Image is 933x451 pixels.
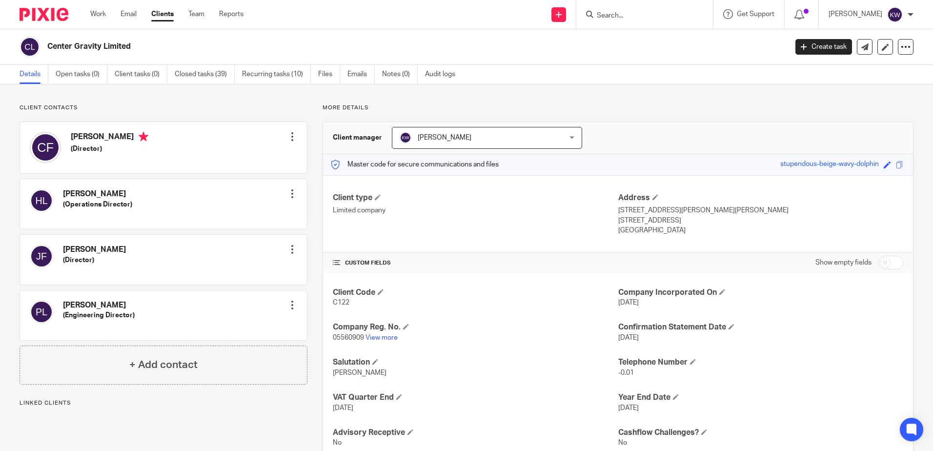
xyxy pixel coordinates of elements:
h4: Client type [333,193,618,203]
img: Pixie [20,8,68,21]
h4: Company Reg. No. [333,322,618,332]
h4: Telephone Number [618,357,903,368]
span: C122 [333,299,349,306]
img: svg%3E [30,189,53,212]
a: Work [90,9,106,19]
a: Reports [219,9,243,19]
span: -0.01 [618,369,634,376]
h5: (Director) [71,144,148,154]
span: [DATE] [618,334,639,341]
span: [PERSON_NAME] [333,369,386,376]
h5: (Engineering Director) [63,310,135,320]
h4: Year End Date [618,392,903,403]
i: Primary [139,132,148,142]
p: [STREET_ADDRESS][PERSON_NAME][PERSON_NAME] [618,205,903,215]
a: Client tasks (0) [115,65,167,84]
a: Emails [347,65,375,84]
a: Team [188,9,204,19]
a: Audit logs [425,65,463,84]
p: Master code for secure communications and files [330,160,499,169]
div: stupendous-beige-wavy-dolphin [780,159,879,170]
span: [DATE] [333,405,353,411]
h4: CUSTOM FIELDS [333,259,618,267]
h3: Client manager [333,133,382,143]
span: [DATE] [618,299,639,306]
img: svg%3E [400,132,411,143]
p: More details [323,104,913,112]
a: Clients [151,9,174,19]
a: Files [318,65,340,84]
h2: Center Gravity Limited [47,41,634,52]
h4: + Add contact [129,357,198,372]
p: Limited company [333,205,618,215]
h4: [PERSON_NAME] [63,300,135,310]
a: Email [121,9,137,19]
h4: [PERSON_NAME] [63,189,132,199]
h4: Company Incorporated On [618,287,903,298]
span: [PERSON_NAME] [418,134,471,141]
label: Show empty fields [815,258,872,267]
h4: Address [618,193,903,203]
h5: (Director) [63,255,126,265]
a: Create task [795,39,852,55]
span: 05560909 [333,334,364,341]
h5: (Operations Director) [63,200,132,209]
a: Recurring tasks (10) [242,65,311,84]
span: Get Support [737,11,774,18]
img: svg%3E [887,7,903,22]
p: [GEOGRAPHIC_DATA] [618,225,903,235]
p: [PERSON_NAME] [829,9,882,19]
h4: VAT Quarter End [333,392,618,403]
img: svg%3E [30,245,53,268]
a: Closed tasks (39) [175,65,235,84]
h4: Advisory Receptive [333,428,618,438]
h4: [PERSON_NAME] [63,245,126,255]
a: View more [365,334,398,341]
p: Linked clients [20,399,307,407]
h4: [PERSON_NAME] [71,132,148,144]
h4: Client Code [333,287,618,298]
h4: Confirmation Statement Date [618,322,903,332]
img: svg%3E [20,37,40,57]
p: Client contacts [20,104,307,112]
p: [STREET_ADDRESS] [618,216,903,225]
a: Notes (0) [382,65,418,84]
span: No [333,439,342,446]
a: Details [20,65,48,84]
input: Search [596,12,684,20]
span: No [618,439,627,446]
h4: Cashflow Challenges? [618,428,903,438]
img: svg%3E [30,132,61,163]
a: Open tasks (0) [56,65,107,84]
h4: Salutation [333,357,618,368]
img: svg%3E [30,300,53,324]
span: [DATE] [618,405,639,411]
